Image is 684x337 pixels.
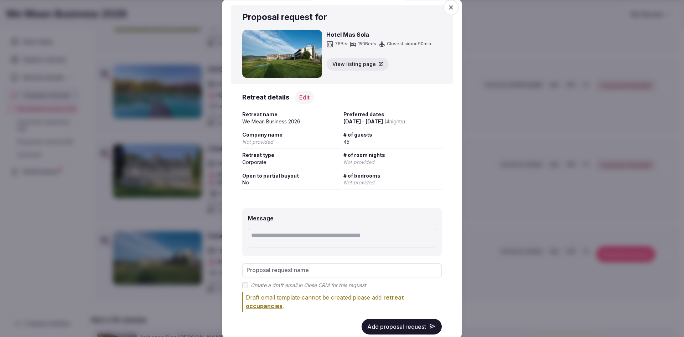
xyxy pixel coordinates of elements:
span: Preferred dates [343,111,442,118]
div: Draft email template cannot be created: please add [246,293,442,310]
div: 45 [343,138,442,145]
span: ( 4 night s ) [384,118,405,124]
label: Create a draft email in Close CRM for this request [251,282,366,289]
div: No [242,179,341,186]
span: Not provided [343,179,374,185]
span: Not provided [343,159,374,165]
div: We Mean Business 2026 [242,118,341,125]
div: Corporate [242,159,341,166]
h3: Hotel Mas Sola [326,30,431,39]
span: Retreat type [242,152,341,159]
span: retreat occupancies [246,294,404,310]
h3: Retreat details [242,93,289,102]
button: Add proposal request [362,319,442,335]
span: # of guests [343,131,442,138]
span: # of room nights [343,152,442,159]
h2: Proposal request for [242,11,442,23]
span: Company name [242,131,341,138]
button: Edit [295,91,314,104]
a: View listing page [326,57,431,71]
span: Not provided [242,139,273,145]
span: Open to partial buyout [242,172,341,179]
img: Hotel Mas Sola [242,30,322,78]
span: Closest airport 90 min [387,41,431,47]
span: [DATE] - [DATE] [343,118,405,124]
button: View listing page [326,57,389,71]
span: . [246,294,404,310]
span: 150 Beds [358,41,376,47]
span: # of bedrooms [343,172,442,179]
label: Message [248,215,274,222]
span: Retreat name [242,111,341,118]
span: 76 Brs [335,41,347,47]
